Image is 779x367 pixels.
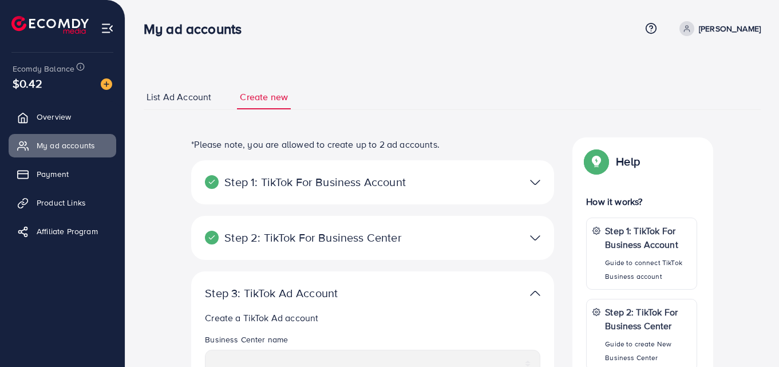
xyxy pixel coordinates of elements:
[586,195,697,208] p: How it works?
[9,163,116,186] a: Payment
[605,337,691,365] p: Guide to create New Business Center
[144,21,251,37] h3: My ad accounts
[37,197,86,208] span: Product Links
[37,140,95,151] span: My ad accounts
[205,286,422,300] p: Step 3: TikTok Ad Account
[675,21,761,36] a: [PERSON_NAME]
[101,22,114,35] img: menu
[586,151,607,172] img: Popup guide
[699,22,761,35] p: [PERSON_NAME]
[9,105,116,128] a: Overview
[37,168,69,180] span: Payment
[147,90,211,104] span: List Ad Account
[605,224,691,251] p: Step 1: TikTok For Business Account
[9,191,116,214] a: Product Links
[9,220,116,243] a: Affiliate Program
[37,226,98,237] span: Affiliate Program
[240,90,288,104] span: Create new
[530,285,540,302] img: TikTok partner
[205,175,422,189] p: Step 1: TikTok For Business Account
[9,134,116,157] a: My ad accounts
[605,305,691,333] p: Step 2: TikTok For Business Center
[37,111,71,123] span: Overview
[616,155,640,168] p: Help
[11,16,89,34] img: logo
[191,137,554,151] p: *Please note, you are allowed to create up to 2 ad accounts.
[205,334,540,350] legend: Business Center name
[13,75,42,92] span: $0.42
[605,256,691,283] p: Guide to connect TikTok Business account
[530,174,540,191] img: TikTok partner
[101,78,112,90] img: image
[13,63,74,74] span: Ecomdy Balance
[205,311,540,325] p: Create a TikTok Ad account
[530,230,540,246] img: TikTok partner
[205,231,422,244] p: Step 2: TikTok For Business Center
[730,315,770,358] iframe: Chat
